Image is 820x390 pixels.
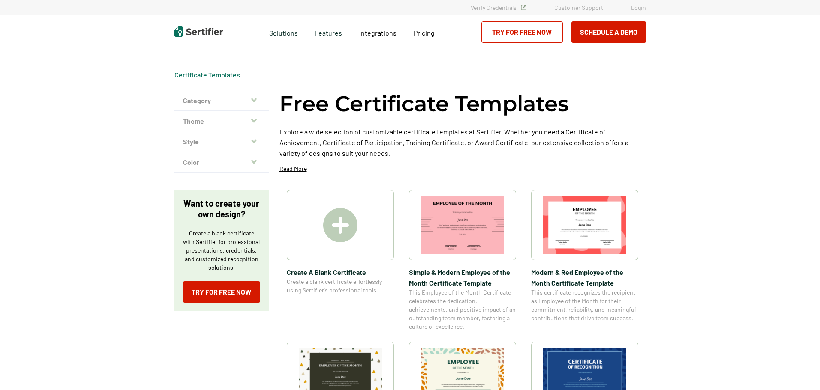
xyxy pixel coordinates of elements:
[543,196,626,254] img: Modern & Red Employee of the Month Certificate Template
[287,267,394,277] span: Create A Blank Certificate
[279,164,307,173] p: Read More
[359,27,396,37] a: Integrations
[174,131,269,152] button: Style
[409,190,516,331] a: Simple & Modern Employee of the Month Certificate TemplateSimple & Modern Employee of the Month C...
[531,267,638,288] span: Modern & Red Employee of the Month Certificate Template
[359,29,396,37] span: Integrations
[269,27,298,37] span: Solutions
[174,26,223,37] img: Sertifier | Digital Credentialing Platform
[287,277,394,295] span: Create a blank certificate effortlessly using Sertifier’s professional tools.
[174,152,269,173] button: Color
[409,267,516,288] span: Simple & Modern Employee of the Month Certificate Template
[174,90,269,111] button: Category
[531,190,638,331] a: Modern & Red Employee of the Month Certificate TemplateModern & Red Employee of the Month Certifi...
[279,90,569,118] h1: Free Certificate Templates
[631,4,646,11] a: Login
[174,71,240,79] a: Certificate Templates
[279,126,646,158] p: Explore a wide selection of customizable certificate templates at Sertifier. Whether you need a C...
[174,111,269,131] button: Theme
[471,4,526,11] a: Verify Credentials
[323,208,357,242] img: Create A Blank Certificate
[174,71,240,79] div: Breadcrumb
[421,196,504,254] img: Simple & Modern Employee of the Month Certificate Template
[183,281,260,303] a: Try for Free Now
[414,27,435,37] a: Pricing
[414,29,435,37] span: Pricing
[315,27,342,37] span: Features
[409,288,516,331] span: This Employee of the Month Certificate celebrates the dedication, achievements, and positive impa...
[183,229,260,272] p: Create a blank certificate with Sertifier for professional presentations, credentials, and custom...
[531,288,638,322] span: This certificate recognizes the recipient as Employee of the Month for their commitment, reliabil...
[521,5,526,10] img: Verified
[183,198,260,220] p: Want to create your own design?
[554,4,603,11] a: Customer Support
[481,21,563,43] a: Try for Free Now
